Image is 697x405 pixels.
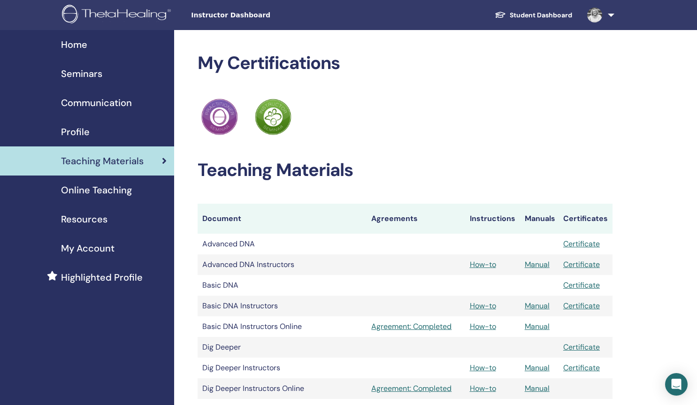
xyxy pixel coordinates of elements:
a: How-to [470,383,496,393]
span: Online Teaching [61,183,132,197]
th: Certificates [559,204,613,234]
span: Highlighted Profile [61,270,143,284]
a: How-to [470,321,496,331]
span: Resources [61,212,107,226]
a: Certificate [563,239,600,249]
img: graduation-cap-white.svg [495,11,506,19]
td: Advanced DNA Instructors [198,254,367,275]
span: Teaching Materials [61,154,144,168]
img: Practitioner [201,99,238,135]
td: Dig Deeper Instructors [198,358,367,378]
th: Instructions [465,204,520,234]
th: Manuals [520,204,559,234]
span: Communication [61,96,132,110]
div: Open Intercom Messenger [665,373,688,396]
td: Advanced DNA [198,234,367,254]
a: Certificate [563,280,600,290]
td: Basic DNA [198,275,367,296]
img: Practitioner [255,99,291,135]
th: Document [198,204,367,234]
h2: My Certifications [198,53,613,74]
span: Profile [61,125,90,139]
a: How-to [470,301,496,311]
a: Manual [525,363,550,373]
a: Student Dashboard [487,7,580,24]
img: default.jpg [587,8,602,23]
a: Certificate [563,363,600,373]
span: My Account [61,241,115,255]
a: Certificate [563,342,600,352]
span: Seminars [61,67,102,81]
img: logo.png [62,5,174,26]
h2: Teaching Materials [198,160,613,181]
a: Certificate [563,301,600,311]
a: Agreement: Completed [371,321,460,332]
td: Dig Deeper Instructors Online [198,378,367,399]
a: How-to [470,260,496,269]
span: Instructor Dashboard [191,10,332,20]
a: How-to [470,363,496,373]
td: Basic DNA Instructors Online [198,316,367,337]
a: Agreement: Completed [371,383,460,394]
a: Certificate [563,260,600,269]
a: Manual [525,301,550,311]
a: Manual [525,260,550,269]
a: Manual [525,321,550,331]
th: Agreements [367,204,465,234]
a: Manual [525,383,550,393]
td: Dig Deeper [198,337,367,358]
td: Basic DNA Instructors [198,296,367,316]
span: Home [61,38,87,52]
